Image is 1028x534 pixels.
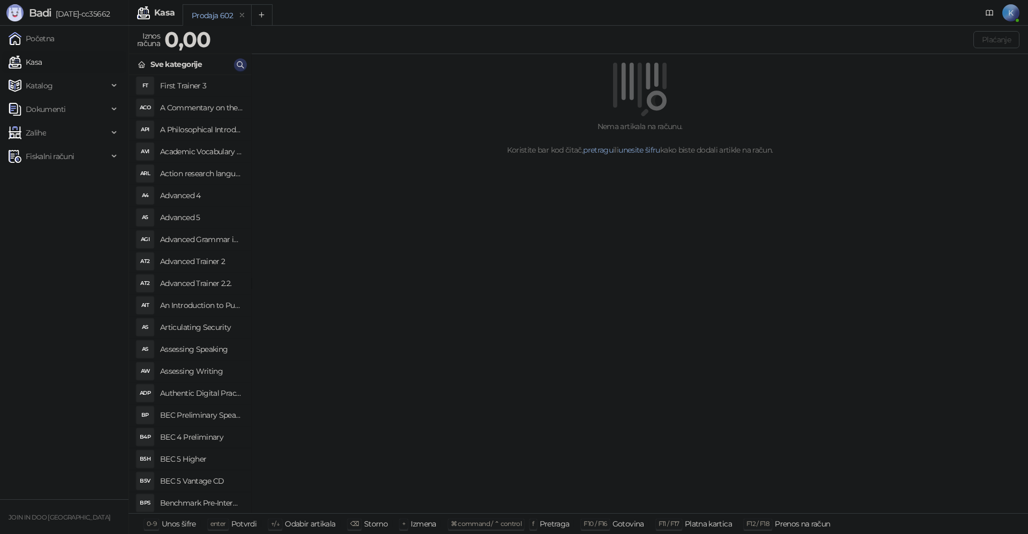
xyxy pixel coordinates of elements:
[147,520,156,528] span: 0-9
[613,517,644,531] div: Gotovina
[271,520,279,528] span: ↑/↓
[264,121,1015,156] div: Nema artikala na računu. Koristite bar kod čitač, ili kako biste dodali artikle na račun.
[231,517,257,531] div: Potvrdi
[775,517,830,531] div: Prenos na račun
[160,99,243,116] h4: A Commentary on the International Convent on Civil and Political Rights
[618,145,660,155] a: unesite šifru
[160,231,243,248] h4: Advanced Grammar in Use
[137,231,154,248] div: AGI
[164,26,210,52] strong: 0,00
[160,385,243,402] h4: Authentic Digital Practice Tests, Static online 1ed
[137,99,154,116] div: ACO
[451,520,522,528] span: ⌘ command / ⌃ control
[137,187,154,204] div: A4
[285,517,335,531] div: Odabir artikala
[584,520,607,528] span: F10 / F16
[160,165,243,182] h4: Action research language teaching
[583,145,613,155] a: pretragu
[137,275,154,292] div: AT2
[129,75,251,513] div: grid
[160,319,243,336] h4: Articulating Security
[160,341,243,358] h4: Assessing Speaking
[192,10,233,21] div: Prodaja 602
[160,253,243,270] h4: Advanced Trainer 2
[137,165,154,182] div: ARL
[251,4,273,26] button: Add tab
[9,28,55,49] a: Početna
[160,121,243,138] h4: A Philosophical Introduction to Human Rights
[137,341,154,358] div: AS
[685,517,732,531] div: Platna kartica
[26,75,53,96] span: Katalog
[532,520,534,528] span: f
[364,517,388,531] div: Storno
[137,450,154,468] div: B5H
[26,99,65,120] span: Dokumenti
[137,363,154,380] div: AW
[160,297,243,314] h4: An Introduction to Public International Law
[135,29,162,50] div: Iznos računa
[160,472,243,490] h4: BEC 5 Vantage CD
[6,4,24,21] img: Logo
[1002,4,1019,21] span: K
[160,407,243,424] h4: BEC Preliminary Speaking Test
[137,253,154,270] div: AT2
[746,520,769,528] span: F12 / F18
[160,494,243,512] h4: Benchmark Pre-Intermediate SB
[137,121,154,138] div: API
[137,209,154,226] div: A5
[160,450,243,468] h4: BEC 5 Higher
[540,517,570,531] div: Pretraga
[210,520,226,528] span: enter
[160,77,243,94] h4: First Trainer 3
[160,275,243,292] h4: Advanced Trainer 2.2.
[150,58,202,70] div: Sve kategorije
[137,297,154,314] div: AIT
[26,122,46,144] span: Zalihe
[160,363,243,380] h4: Assessing Writing
[162,517,196,531] div: Unos šifre
[402,520,405,528] span: +
[160,209,243,226] h4: Advanced 5
[235,11,249,20] button: remove
[137,319,154,336] div: AS
[137,428,154,446] div: B4P
[137,77,154,94] div: FT
[973,31,1019,48] button: Plaćanje
[160,428,243,446] h4: BEC 4 Preliminary
[137,472,154,490] div: B5V
[160,187,243,204] h4: Advanced 4
[137,494,154,512] div: BPS
[137,385,154,402] div: ADP
[9,51,42,73] a: Kasa
[137,407,154,424] div: BP
[350,520,359,528] span: ⌫
[29,6,51,19] span: Badi
[26,146,74,167] span: Fiskalni računi
[160,143,243,160] h4: Academic Vocabulary in Use
[981,4,998,21] a: Dokumentacija
[659,520,679,528] span: F11 / F17
[9,514,110,521] small: JOIN IN DOO [GEOGRAPHIC_DATA]
[411,517,436,531] div: Izmena
[51,9,110,19] span: [DATE]-cc35662
[137,143,154,160] div: AVI
[154,9,175,17] div: Kasa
